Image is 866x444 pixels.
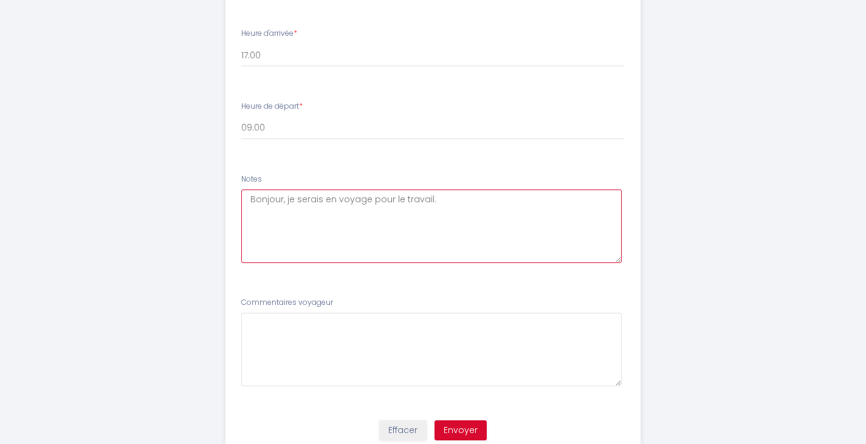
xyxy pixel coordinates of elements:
label: Heure d'arrivée [241,28,297,39]
label: Commentaires voyageur [241,297,333,309]
button: Envoyer [435,420,487,441]
label: Notes [241,174,262,185]
button: Effacer [379,420,427,441]
label: Heure de départ [241,101,303,112]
